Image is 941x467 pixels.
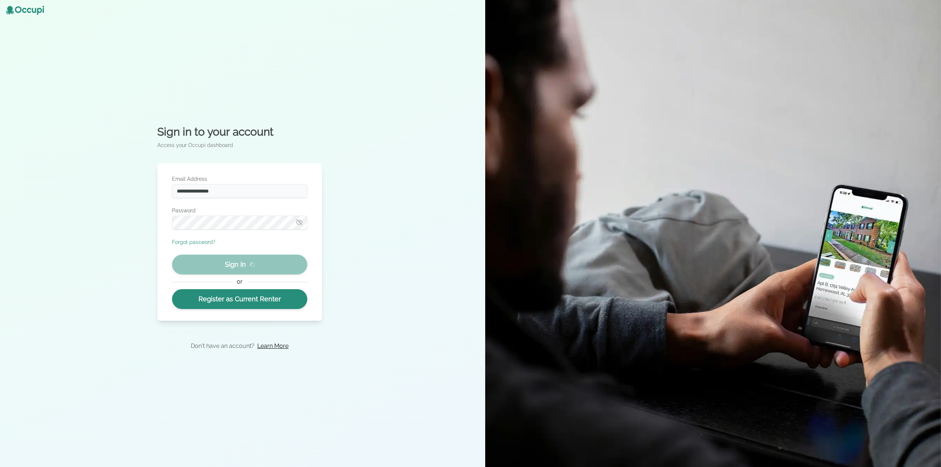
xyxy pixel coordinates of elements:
p: Access your Occupi dashboard [157,141,322,149]
button: Forgot password? [172,238,215,246]
h2: Sign in to your account [157,125,322,139]
label: Email Address [172,175,307,183]
p: Don't have an account? [191,342,254,351]
span: or [233,277,246,286]
a: Register as Current Renter [172,289,307,309]
label: Password [172,207,307,214]
a: Learn More [257,342,289,351]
